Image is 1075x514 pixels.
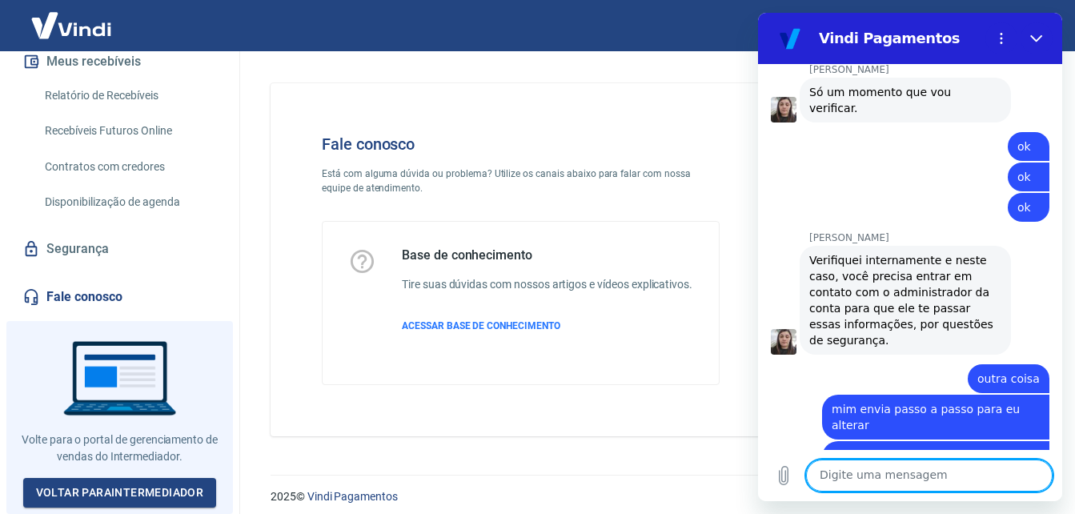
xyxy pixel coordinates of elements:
[19,1,123,50] img: Vindi
[756,109,1000,323] img: Fale conosco
[402,247,692,263] h5: Base de conhecimento
[19,231,220,267] a: Segurança
[23,478,217,508] a: Voltar paraIntermediador
[758,13,1062,501] iframe: Janela de mensagens
[322,167,720,195] p: Está com alguma dúvida ou problema? Utilize os canais abaixo para falar com nossa equipe de atend...
[38,114,220,147] a: Recebíveis Futuros Online
[998,11,1056,41] button: Sair
[271,488,1037,505] p: 2025 ©
[38,186,220,219] a: Disponibilização de agenda
[402,320,560,331] span: ACESSAR BASE DE CONHECIMENTO
[307,490,398,503] a: Vindi Pagamentos
[19,279,220,315] a: Fale conosco
[402,319,692,333] a: ACESSAR BASE DE CONHECIMENTO
[402,276,692,293] h6: Tire suas dúvidas com nossos artigos e vídeos explicativos.
[322,135,720,154] h4: Fale conosco
[38,151,220,183] a: Contratos com credores
[19,44,220,79] button: Meus recebíveis
[38,79,220,112] a: Relatório de Recebíveis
